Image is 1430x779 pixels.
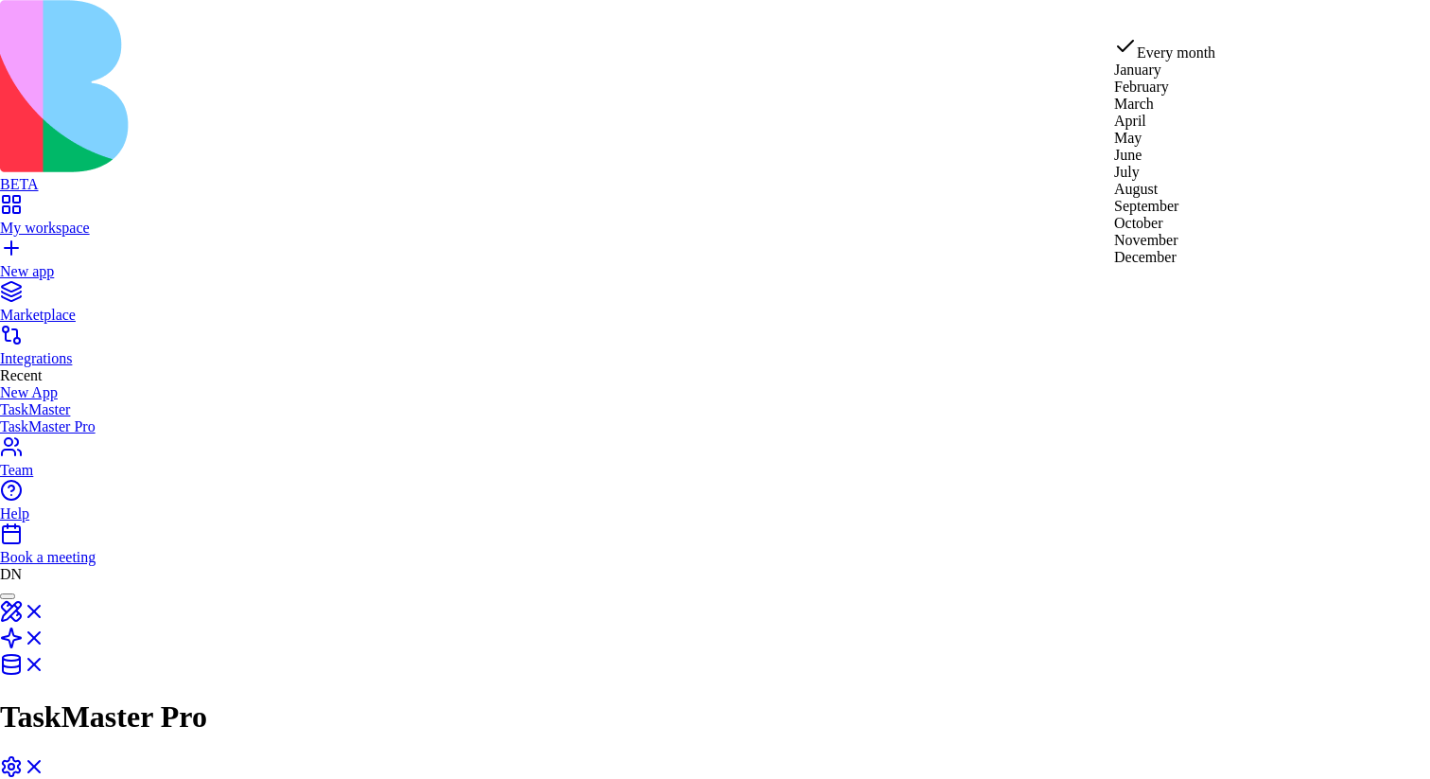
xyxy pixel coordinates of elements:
span: January [1114,62,1161,78]
span: November [1114,232,1178,248]
span: March [1114,96,1154,112]
span: February [1114,79,1169,95]
span: July [1114,164,1140,180]
span: Every month [1137,44,1215,61]
span: December [1114,249,1177,265]
span: September [1114,198,1178,214]
span: June [1114,147,1142,163]
span: May [1114,130,1142,146]
span: April [1114,113,1146,129]
span: October [1114,215,1163,231]
span: August [1114,181,1158,197]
